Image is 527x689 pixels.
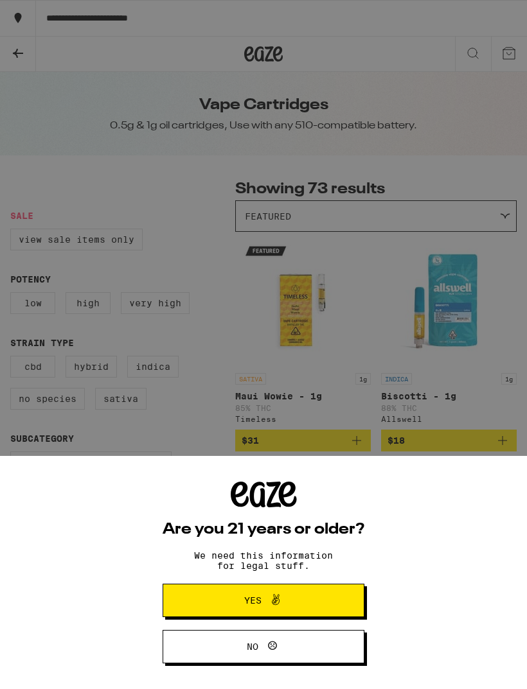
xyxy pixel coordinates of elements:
span: Yes [244,596,262,605]
p: We need this information for legal stuff. [183,550,344,571]
button: No [163,630,364,663]
button: Yes [163,584,364,617]
span: Hi. Need any help? [8,9,93,19]
h2: Are you 21 years or older? [163,522,364,537]
span: No [247,642,258,651]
